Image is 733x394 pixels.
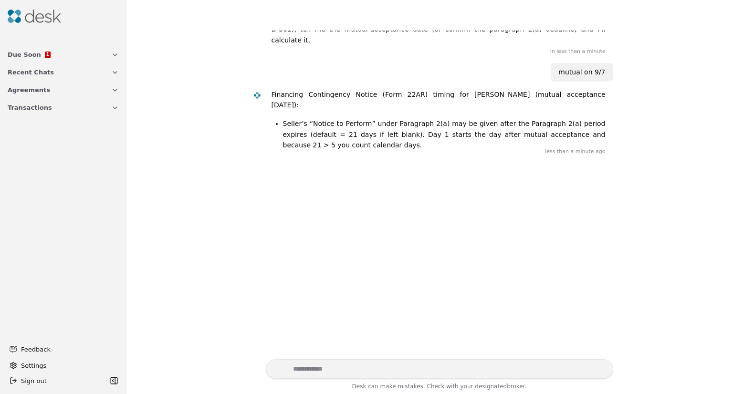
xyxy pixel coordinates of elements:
span: Recent Chats [8,67,54,77]
div: Desk can make mistakes. Check with your broker. [266,382,613,394]
span: 1 [46,52,49,57]
button: Transactions [2,99,125,116]
span: Sign out [21,376,47,386]
span: Settings [21,361,46,371]
p: Financing Contingency Notice (Form 22AR) timing for [PERSON_NAME] (mutual acceptance [DATE]): [272,89,606,111]
button: Due Soon1 [2,46,125,63]
img: Desk [253,91,261,99]
span: Transactions [8,103,52,113]
span: Due Soon [8,50,41,60]
span: Feedback [21,344,113,354]
div: mutual on 9/7 [558,67,605,78]
img: Desk [8,10,61,23]
span: Agreements [8,85,50,95]
textarea: Write your prompt here [266,359,613,379]
button: Recent Chats [2,63,125,81]
button: Settings [6,358,121,373]
button: Agreements [2,81,125,99]
time: less than a minute ago [545,148,605,156]
button: Feedback [4,341,119,358]
span: designated [475,383,507,390]
li: Seller’s “Notice to Perform” under Paragraph 2(a) may be given after the Paragraph 2(a) period ex... [283,118,606,151]
time: in less than a minute [550,48,606,56]
button: Sign out [6,373,107,388]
